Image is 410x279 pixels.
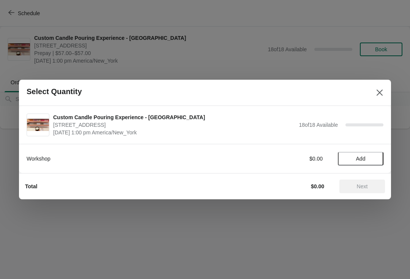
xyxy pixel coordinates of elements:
[299,122,338,128] span: 18 of 18 Available
[252,155,323,162] div: $0.00
[53,113,295,121] span: Custom Candle Pouring Experience - [GEOGRAPHIC_DATA]
[27,119,49,131] img: Custom Candle Pouring Experience - Fort Lauderdale | 914 East Las Olas Boulevard, Fort Lauderdale...
[27,87,82,96] h2: Select Quantity
[356,156,366,162] span: Add
[27,155,237,162] div: Workshop
[53,129,295,136] span: [DATE] 1:00 pm America/New_York
[338,152,383,166] button: Add
[373,86,386,99] button: Close
[25,183,37,189] strong: Total
[311,183,324,189] strong: $0.00
[53,121,295,129] span: [STREET_ADDRESS]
